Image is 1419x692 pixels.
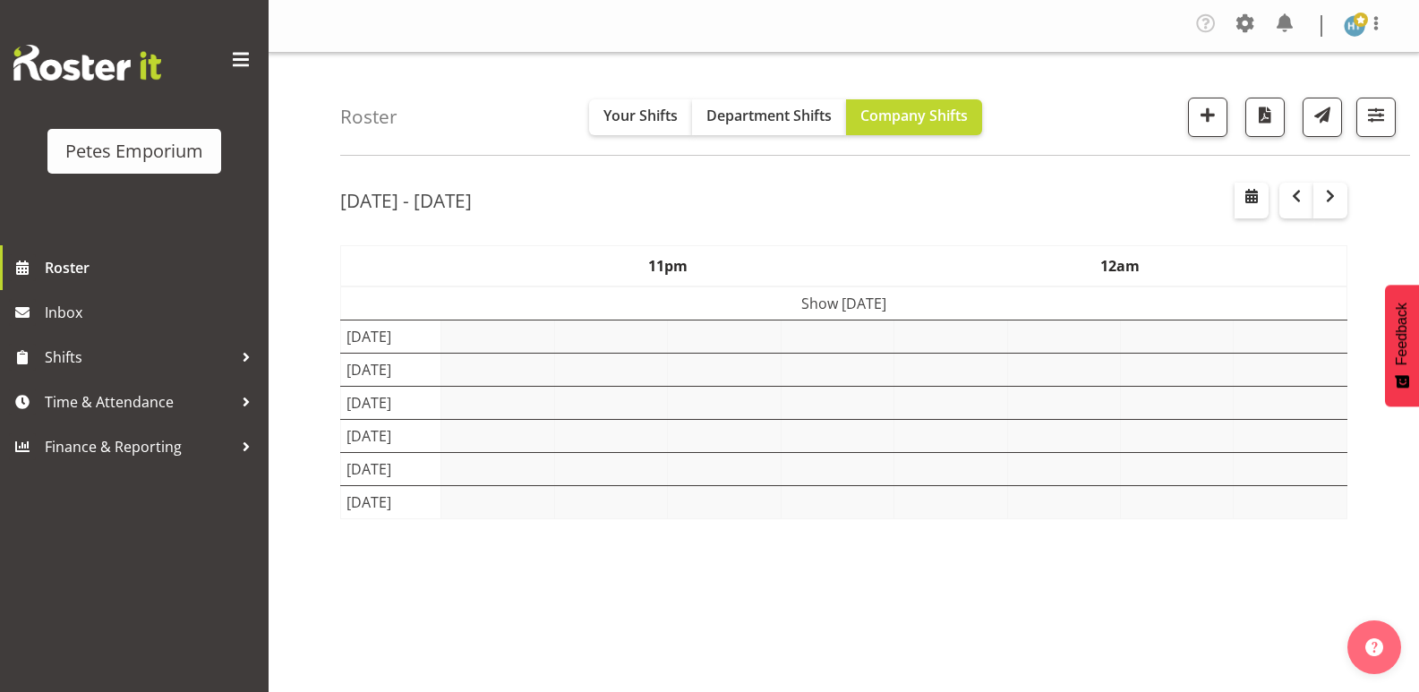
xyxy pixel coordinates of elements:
span: Time & Attendance [45,389,233,415]
td: [DATE] [341,320,441,354]
button: Feedback - Show survey [1385,285,1419,406]
td: [DATE] [341,387,441,420]
span: Roster [45,254,260,281]
button: Select a specific date within the roster. [1235,183,1269,218]
td: [DATE] [341,486,441,519]
td: [DATE] [341,453,441,486]
img: helena-tomlin701.jpg [1344,15,1365,37]
th: 11pm [441,246,894,287]
button: Your Shifts [589,99,692,135]
h2: [DATE] - [DATE] [340,189,472,212]
span: Finance & Reporting [45,433,233,460]
button: Company Shifts [846,99,982,135]
td: [DATE] [341,354,441,387]
button: Filter Shifts [1356,98,1396,137]
span: Company Shifts [860,106,968,125]
span: Shifts [45,344,233,371]
span: Inbox [45,299,260,326]
button: Send a list of all shifts for the selected filtered period to all rostered employees. [1303,98,1342,137]
td: Show [DATE] [341,286,1347,320]
img: help-xxl-2.png [1365,638,1383,656]
h4: Roster [340,107,397,127]
button: Download a PDF of the roster according to the set date range. [1245,98,1285,137]
div: Petes Emporium [65,138,203,165]
button: Add a new shift [1188,98,1227,137]
span: Department Shifts [706,106,832,125]
td: [DATE] [341,420,441,453]
span: Feedback [1394,303,1410,365]
button: Department Shifts [692,99,846,135]
th: 12am [894,246,1347,287]
span: Your Shifts [603,106,678,125]
img: Rosterit website logo [13,45,161,81]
